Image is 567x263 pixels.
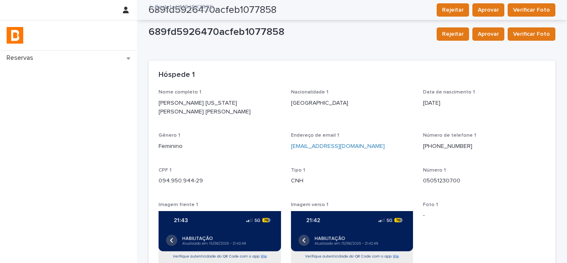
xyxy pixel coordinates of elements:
button: Aprovar [472,27,504,41]
button: Rejeitar [437,27,469,41]
span: Rejeitar [442,30,464,38]
span: Foto 1 [423,202,438,207]
p: Reservas [3,54,40,62]
span: Tipo 1 [291,168,305,173]
a: [EMAIL_ADDRESS][DOMAIN_NAME] [291,143,385,149]
span: Endereço de email 1 [291,133,339,138]
p: Feminino [159,142,281,151]
span: Imagem verso 1 [291,202,328,207]
p: CNH [291,177,413,185]
span: Verificar Foto [513,30,550,38]
span: Nome completo 1 [159,90,201,95]
p: 689fd5926470acfeb1077858 [149,26,430,38]
button: Verificar Foto [508,27,555,41]
a: Back toHM9J8X3R95 [155,2,213,11]
span: Aprovar [478,30,499,38]
span: Imagem frente 1 [159,202,198,207]
span: Gênero 1 [159,133,180,138]
p: - [423,211,545,220]
a: [PHONE_NUMBER] [423,143,472,149]
span: CPF 1 [159,168,171,173]
p: [GEOGRAPHIC_DATA] [291,99,413,108]
span: Nacionalidade 1 [291,90,328,95]
span: Data de nascimento 1 [423,90,475,95]
p: [PERSON_NAME] [US_STATE][PERSON_NAME] [PERSON_NAME] [159,99,281,116]
p: [DATE] [423,99,545,108]
p: 05051230700 [423,177,545,185]
span: Número de telefone 1 [423,133,476,138]
img: zVaNuJHRTjyIjT5M9Xd5 [7,27,23,44]
h2: Hóspede 1 [159,71,195,80]
span: Número 1 [423,168,446,173]
p: 094.950.944-29 [159,177,281,185]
